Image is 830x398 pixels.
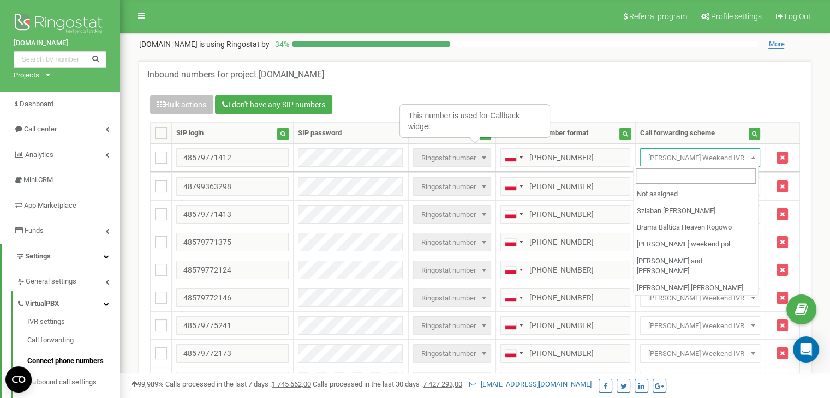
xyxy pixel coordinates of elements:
[500,344,630,363] input: 512 345 678
[131,380,164,388] span: 99,989%
[785,12,811,21] span: Log Out
[644,318,756,334] span: Damian Kosiński Weekend IVR
[150,95,213,114] button: Bulk actions
[413,148,491,167] span: Ringostat number
[501,178,526,195] div: Telephone country code
[640,316,760,335] span: Damian Kosiński Weekend IVR
[423,380,462,388] u: 7 427 293,00
[20,100,53,108] span: Dashboard
[24,125,57,133] span: Call center
[139,39,270,50] p: [DOMAIN_NAME]
[793,336,819,363] div: Open Intercom Messenger
[215,95,332,114] button: I don't have any SIP numbers
[165,380,311,388] span: Calls processed in the last 7 days :
[501,372,526,390] div: Telephone country code
[14,38,106,49] a: [DOMAIN_NAME]
[640,288,760,307] span: Damian Kosiński Weekend IVR
[629,12,687,21] span: Referral program
[501,233,526,251] div: Telephone country code
[501,317,526,334] div: Telephone country code
[25,226,44,234] span: Funds
[417,346,487,361] span: Ringostat number
[711,12,762,21] span: Profile settings
[640,128,715,138] div: Call forwarding scheme
[199,40,270,49] span: is using Ringostat by
[644,150,756,166] span: Damian Kosiński Weekend IVR
[5,366,32,393] button: Open CMP widget
[634,280,758,306] li: [PERSON_NAME] [PERSON_NAME] Eng
[27,351,120,372] a: Connect phone numbers
[413,316,491,335] span: Ringostat number
[417,207,487,222] span: Ringostat number
[413,344,491,363] span: Ringostat number
[640,148,760,167] span: Damian Kosiński Weekend IVR
[24,201,76,209] span: App Marketplace
[417,179,487,195] span: Ringostat number
[272,380,311,388] u: 1 745 662,00
[270,39,292,50] p: 34 %
[634,253,758,280] li: [PERSON_NAME] and [PERSON_NAME]
[16,291,120,313] a: VirtualPBX
[500,233,630,251] input: 512 345 678
[500,372,630,390] input: 512 345 678
[313,380,462,388] span: Calls processed in the last 30 days :
[14,11,106,38] img: Ringostat logo
[500,288,630,307] input: 512 345 678
[417,235,487,250] span: Ringostat number
[27,330,120,351] a: Call forwarding
[417,318,487,334] span: Ringostat number
[14,51,106,68] input: Search by number
[500,316,630,335] input: 512 345 678
[644,346,756,361] span: Damian Kosiński Weekend IVR
[413,372,491,390] span: Ringostat number
[413,233,491,251] span: Ringostat number
[640,372,760,390] span: Damian Kosiński Weekend IVR
[500,177,630,196] input: 512 345 678
[25,150,53,159] span: Analytics
[469,380,592,388] a: [EMAIL_ADDRESS][DOMAIN_NAME]
[500,128,588,138] div: International number format
[501,261,526,279] div: Telephone country code
[147,70,324,80] h5: Inbound numbers for project [DOMAIN_NAME]
[413,205,491,224] span: Ringostat number
[500,205,630,224] input: 512 345 678
[501,345,526,362] div: Telephone country code
[500,148,630,167] input: 512 345 678
[2,244,120,269] a: Settings
[640,344,760,363] span: Damian Kosiński Weekend IVR
[417,150,487,166] span: Ringostat number
[401,105,549,137] div: This number is used for Callback widget
[293,123,408,144] th: SIP password
[27,317,120,330] a: IVR settings
[413,288,491,307] span: Ringostat number
[25,299,59,309] span: VirtualPBX
[634,203,758,220] li: Szlaban [PERSON_NAME]
[634,236,758,253] li: [PERSON_NAME] weekend pol
[23,176,53,184] span: Mini CRM
[501,149,526,166] div: Telephone country code
[26,276,76,287] span: General settings
[413,261,491,279] span: Ringostat number
[417,263,487,278] span: Ringostat number
[417,291,487,306] span: Ringostat number
[501,289,526,306] div: Telephone country code
[768,40,784,49] span: More
[16,269,120,291] a: General settings
[176,128,204,138] div: SIP login
[25,252,51,260] span: Settings
[634,219,758,236] li: Brama Baltica Heaven Rogowo
[14,70,39,81] div: Projects
[27,372,120,393] a: Outbound call settings
[413,177,491,196] span: Ringostat number
[500,261,630,279] input: 512 345 678
[644,291,756,306] span: Damian Kosiński Weekend IVR
[634,186,758,203] li: Not assigned
[501,206,526,223] div: Telephone country code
